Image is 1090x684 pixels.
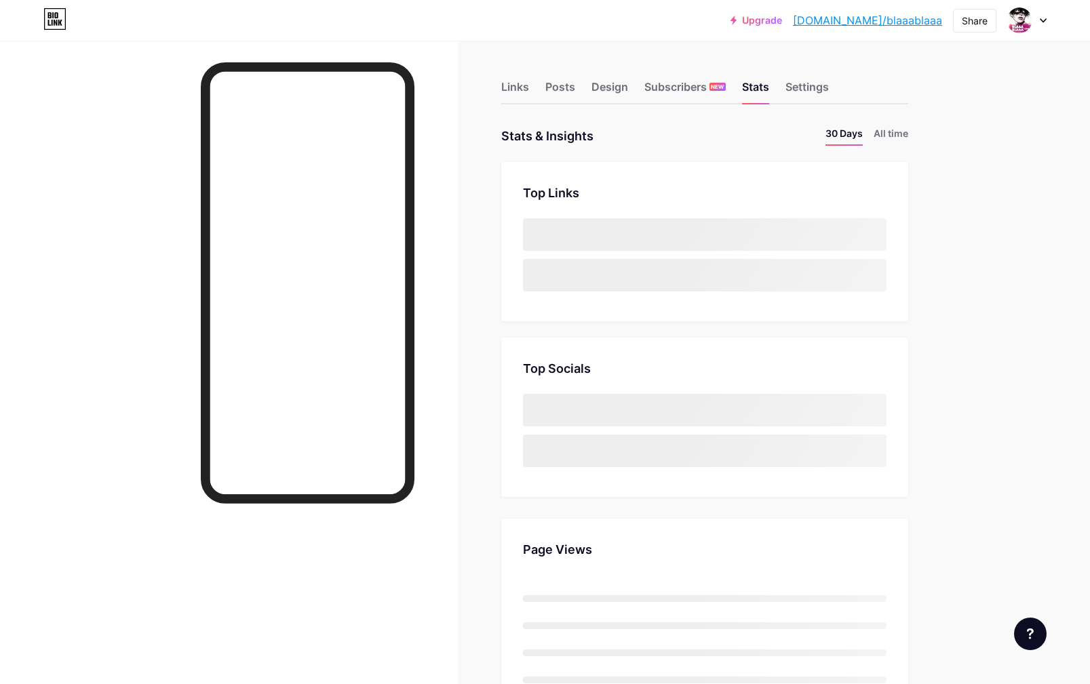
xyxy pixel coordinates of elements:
img: blaaablaaa [1007,7,1032,33]
div: Top Links [523,184,887,202]
div: Share [962,14,988,28]
span: NEW [711,83,724,91]
div: Settings [785,79,829,103]
div: Design [591,79,628,103]
div: Page Views [523,540,887,559]
a: Upgrade [731,15,782,26]
li: 30 Days [825,126,863,146]
li: All time [874,126,908,146]
div: Top Socials [523,359,887,378]
a: [DOMAIN_NAME]/blaaablaaa [793,12,942,28]
div: Links [501,79,529,103]
div: Subscribers [644,79,726,103]
div: Stats [742,79,769,103]
div: Posts [545,79,575,103]
div: Stats & Insights [501,126,593,146]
